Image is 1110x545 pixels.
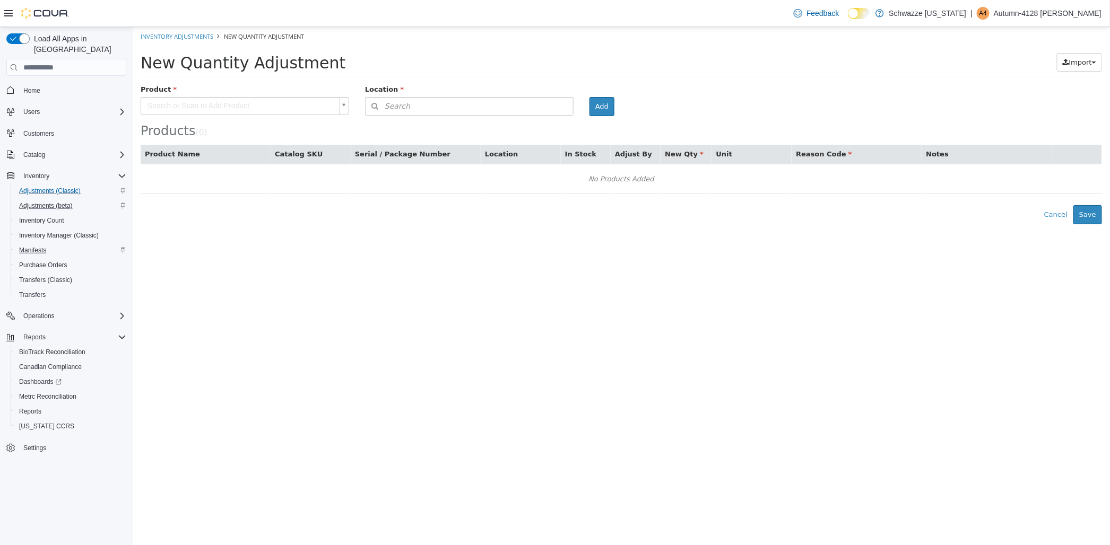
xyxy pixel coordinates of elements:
button: Serial / Package Number [222,122,320,133]
span: 0 [66,101,72,110]
span: Reason Code [663,123,719,131]
span: Transfers (Classic) [15,274,126,286]
p: Schwazze [US_STATE] [889,7,967,20]
span: Inventory Manager (Classic) [19,231,99,240]
span: Product [8,58,44,66]
span: Purchase Orders [19,261,67,269]
a: Settings [19,442,50,454]
a: Dashboards [15,375,66,388]
span: Transfers [15,288,126,301]
a: Feedback [790,3,843,24]
button: Adjust By [482,122,522,133]
button: Customers [2,126,131,141]
span: New Qty [532,123,571,131]
span: Inventory Count [15,214,126,227]
span: Inventory [19,170,126,182]
span: Import [936,31,959,39]
span: Manifests [15,244,126,257]
a: BioTrack Reconciliation [15,346,90,358]
button: In Stock [432,122,466,133]
span: Reports [19,331,126,344]
small: ( ) [63,101,75,110]
button: Catalog [2,147,131,162]
span: Products [8,96,63,111]
button: Unit [584,122,602,133]
span: Adjustments (Classic) [19,187,81,195]
button: Inventory [2,169,131,183]
span: Dashboards [19,377,62,386]
span: Adjustments (beta) [19,201,73,210]
img: Cova [21,8,69,19]
span: Operations [19,310,126,322]
span: Settings [19,441,126,454]
button: Users [2,104,131,119]
a: Adjustments (beta) [15,199,77,212]
span: Purchase Orders [15,259,126,271]
button: Search [232,70,441,89]
button: Settings [2,440,131,455]
span: Metrc Reconciliation [15,390,126,403]
span: New Quantity Adjustment [8,27,213,45]
span: Inventory Count [19,216,64,225]
span: Manifests [19,246,46,254]
span: Adjustments (Classic) [15,184,126,197]
span: New Quantity Adjustment [91,5,171,13]
button: Manifests [11,243,131,258]
a: Purchase Orders [15,259,72,271]
a: Metrc Reconciliation [15,390,81,403]
button: Location [352,122,387,133]
button: Add [457,70,482,89]
button: Notes [794,122,818,133]
span: [US_STATE] CCRS [19,422,74,430]
button: Cancel [906,178,941,197]
span: Transfers (Classic) [19,276,72,284]
span: Inventory Manager (Classic) [15,229,126,242]
button: Save [941,178,969,197]
span: Search [233,74,277,85]
span: Catalog [23,151,45,159]
span: Feedback [807,8,839,19]
span: BioTrack Reconciliation [19,348,85,356]
button: Metrc Reconciliation [11,389,131,404]
a: Home [19,84,45,97]
button: Inventory Count [11,213,131,228]
span: Reports [15,405,126,418]
button: Reports [2,330,131,345]
span: Settings [23,444,46,452]
button: Inventory Manager (Classic) [11,228,131,243]
a: Canadian Compliance [15,361,86,373]
button: Adjustments (beta) [11,198,131,213]
a: Inventory Count [15,214,68,227]
button: Transfers [11,287,131,302]
span: Location [232,58,271,66]
button: Purchase Orders [11,258,131,272]
button: Users [19,106,44,118]
span: Users [23,108,40,116]
span: BioTrack Reconciliation [15,346,126,358]
p: | [970,7,973,20]
span: Load All Apps in [GEOGRAPHIC_DATA] [30,33,126,55]
button: Import [924,26,969,45]
button: BioTrack Reconciliation [11,345,131,359]
span: Washington CCRS [15,420,126,433]
span: Home [23,86,40,95]
button: Catalog [19,148,49,161]
span: Adjustments (beta) [15,199,126,212]
span: Operations [23,312,55,320]
a: Adjustments (Classic) [15,184,85,197]
span: Dashboards [15,375,126,388]
span: Customers [19,127,126,140]
a: Inventory Adjustments [8,5,81,13]
span: Canadian Compliance [19,363,82,371]
span: Reports [19,407,41,416]
button: Reports [11,404,131,419]
span: Inventory [23,172,49,180]
span: Search or Scan to Add Product [8,71,202,87]
div: Autumn-4128 Mares [977,7,990,20]
button: Adjustments (Classic) [11,183,131,198]
a: Transfers [15,288,50,301]
button: Product Name [12,122,70,133]
a: Search or Scan to Add Product [8,70,216,88]
p: Autumn-4128 [PERSON_NAME] [994,7,1102,20]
